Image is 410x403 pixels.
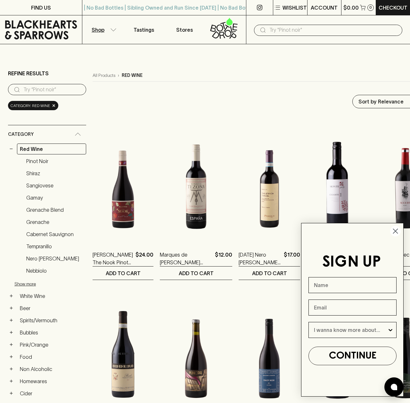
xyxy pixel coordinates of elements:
[23,85,81,95] input: Try “Pinot noir”
[308,277,397,293] input: Name
[8,354,14,360] button: +
[322,255,381,270] span: SIGN UP
[8,329,14,336] button: +
[14,277,98,291] button: Show more
[31,4,51,12] p: FIND US
[8,70,49,77] p: Refine Results
[17,364,86,374] a: Non Alcoholic
[295,217,410,403] div: FLYOUT Form
[123,15,164,44] a: Tastings
[17,303,86,314] a: Beer
[17,315,86,326] a: Spirits/Vermouth
[122,72,143,79] p: red wine
[11,103,50,109] span: Category: red wine
[92,26,104,34] p: Shop
[269,25,397,35] input: Try "Pinot noir"
[93,251,133,266] a: [PERSON_NAME] The Nook Pinot Noir 2021
[23,180,86,191] a: Sangiovese
[239,251,281,266] a: [DATE] Nero [PERSON_NAME] 2023
[106,269,141,277] p: ADD TO CART
[379,4,407,12] p: Checkout
[160,251,212,266] a: Marques de [PERSON_NAME] 2020
[23,265,86,276] a: Nebbiolo
[160,129,232,241] img: Marques de Tezona Tempranillo 2020
[8,317,14,324] button: +
[17,351,86,362] a: Food
[23,192,86,203] a: Gamay
[8,305,14,311] button: +
[160,267,232,280] button: ADD TO CART
[252,269,287,277] p: ADD TO CART
[23,241,86,252] a: Tempranillo
[93,129,153,241] img: Buller The Nook Pinot Noir 2021
[8,366,14,372] button: +
[23,217,86,227] a: Grenache
[23,168,86,179] a: Shiraz
[215,251,232,266] p: $12.00
[134,26,154,34] p: Tastings
[239,129,300,241] img: Pasqua Nero d'Avola 2023
[8,293,14,299] button: +
[307,129,368,241] img: Monteguelfo Chianti DOCG 2023
[8,378,14,384] button: +
[17,339,86,350] a: Pink/Orange
[17,291,86,301] a: White Wine
[118,72,119,79] p: ›
[93,72,115,79] a: All Products
[23,204,86,215] a: Grenache Blend
[23,229,86,240] a: Cabernet Sauvignon
[17,144,86,154] a: Red Wine
[17,327,86,338] a: Bubbles
[314,322,387,338] input: I wanna know more about...
[135,251,153,266] p: $24.00
[23,156,86,167] a: Pinot Noir
[343,4,359,12] p: $0.00
[369,6,372,9] p: 0
[391,384,397,390] img: bubble-icon
[17,376,86,387] a: Homewares
[8,125,86,144] div: Category
[284,251,300,266] p: $17.00
[8,130,34,138] span: Category
[82,15,123,44] button: Shop
[179,269,214,277] p: ADD TO CART
[283,4,307,12] p: Wishlist
[8,390,14,397] button: +
[308,300,397,316] input: Email
[23,253,86,264] a: Nero [PERSON_NAME]
[17,388,86,399] a: Cider
[387,322,394,338] button: Show Options
[164,15,205,44] a: Stores
[8,146,14,152] button: −
[52,102,56,109] span: ×
[8,341,14,348] button: +
[176,26,193,34] p: Stores
[93,267,153,280] button: ADD TO CART
[390,226,401,237] button: Close dialog
[308,347,397,365] button: CONTINUE
[239,267,300,280] button: ADD TO CART
[358,98,404,105] p: Sort by Relevance
[311,4,338,12] p: ACCOUNT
